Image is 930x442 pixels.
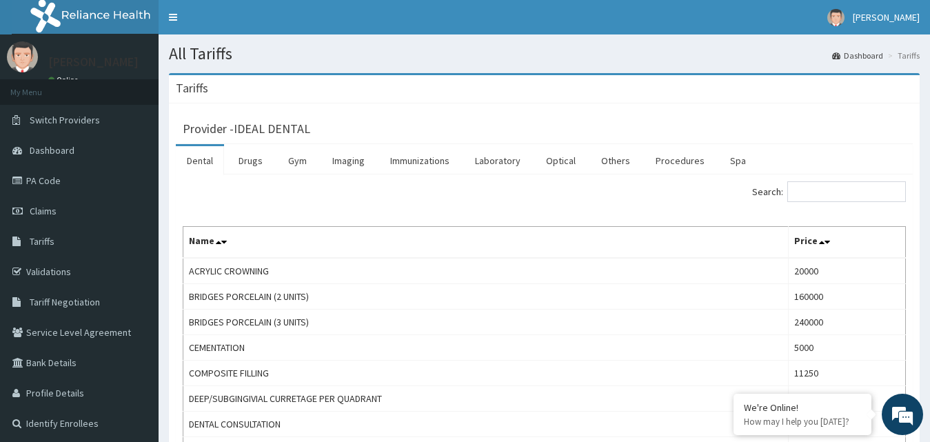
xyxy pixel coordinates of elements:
[788,258,905,284] td: 20000
[788,310,905,335] td: 240000
[176,82,208,94] h3: Tariffs
[853,11,920,23] span: [PERSON_NAME]
[788,386,905,412] td: 5000
[7,41,38,72] img: User Image
[645,146,716,175] a: Procedures
[787,181,906,202] input: Search:
[827,9,845,26] img: User Image
[535,146,587,175] a: Optical
[72,77,232,95] div: Chat with us now
[183,386,789,412] td: DEEP/SUBGINGIVIAL CURRETAGE PER QUADRANT
[30,205,57,217] span: Claims
[30,235,54,248] span: Tariffs
[226,7,259,40] div: Minimize live chat window
[788,335,905,361] td: 5000
[183,335,789,361] td: CEMENTATION
[719,146,757,175] a: Spa
[464,146,532,175] a: Laboratory
[30,144,74,157] span: Dashboard
[744,401,861,414] div: We're Online!
[26,69,56,103] img: d_794563401_company_1708531726252_794563401
[788,361,905,386] td: 11250
[788,227,905,259] th: Price
[183,123,310,135] h3: Provider - IDEAL DENTAL
[183,310,789,335] td: BRIDGES PORCELAIN (3 UNITS)
[788,284,905,310] td: 160000
[884,50,920,61] li: Tariffs
[379,146,461,175] a: Immunizations
[48,56,139,68] p: [PERSON_NAME]
[183,412,789,437] td: DENTAL CONSULTATION
[183,258,789,284] td: ACRYLIC CROWNING
[7,295,263,343] textarea: Type your message and hit 'Enter'
[48,75,81,85] a: Online
[321,146,376,175] a: Imaging
[183,361,789,386] td: COMPOSITE FILLING
[183,227,789,259] th: Name
[169,45,920,63] h1: All Tariffs
[183,284,789,310] td: BRIDGES PORCELAIN (2 UNITS)
[30,114,100,126] span: Switch Providers
[228,146,274,175] a: Drugs
[176,146,224,175] a: Dental
[744,416,861,428] p: How may I help you today?
[80,133,190,272] span: We're online!
[752,181,906,202] label: Search:
[277,146,318,175] a: Gym
[590,146,641,175] a: Others
[30,296,100,308] span: Tariff Negotiation
[832,50,883,61] a: Dashboard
